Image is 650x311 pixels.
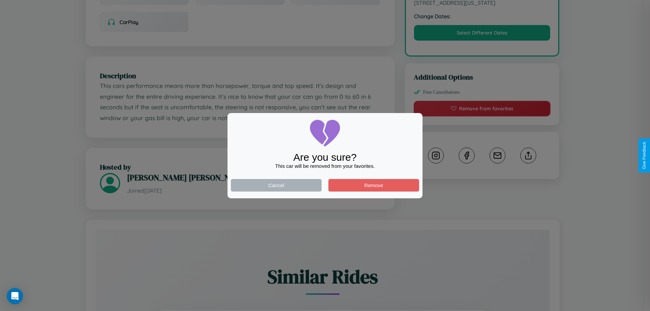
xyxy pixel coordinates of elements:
[328,179,419,192] button: Remove
[308,116,342,150] img: broken-heart
[7,288,23,304] div: Open Intercom Messenger
[231,152,419,163] div: Are you sure?
[642,142,647,169] div: Give Feedback
[231,163,419,169] div: This car will be removed from your favorites.
[231,179,322,192] button: Cancel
